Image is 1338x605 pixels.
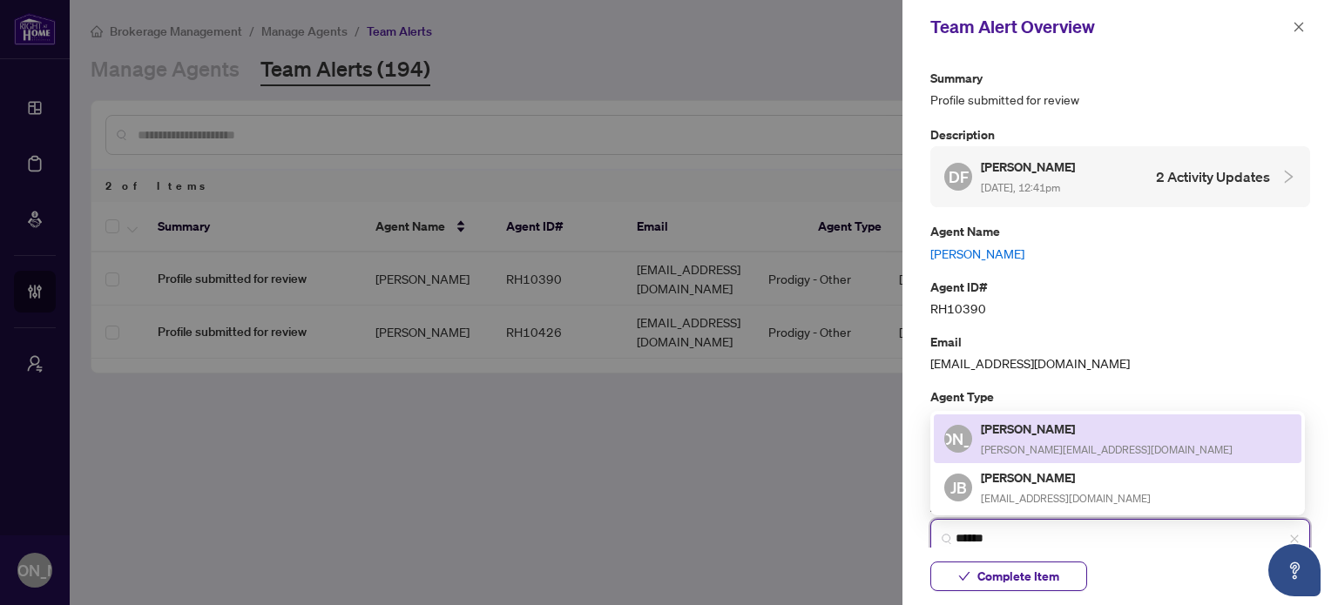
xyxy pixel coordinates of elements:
[950,475,967,500] span: JB
[930,146,1310,207] div: DF[PERSON_NAME] [DATE], 12:41pm2 Activity Updates
[930,332,1310,352] p: Email
[930,124,1310,145] p: Description
[930,387,1310,407] p: Agent Type
[1289,534,1300,544] span: close
[977,562,1059,590] span: Complete Item
[981,181,1060,194] span: [DATE], 12:41pm
[981,157,1078,177] h5: [PERSON_NAME]
[958,570,970,582] span: check
[1268,544,1321,596] button: Open asap
[981,443,1233,456] span: [PERSON_NAME][EMAIL_ADDRESS][DOMAIN_NAME]
[981,492,1151,505] span: [EMAIL_ADDRESS][DOMAIN_NAME]
[897,427,1020,451] span: [PERSON_NAME]
[930,221,1310,241] p: Agent Name
[942,534,952,544] img: search_icon
[930,277,1310,318] div: RH10390
[1156,166,1270,187] h4: 2 Activity Updates
[981,419,1233,439] h5: [PERSON_NAME]
[930,90,1310,110] span: Profile submitted for review
[1293,21,1305,33] span: close
[930,244,1310,263] a: [PERSON_NAME]
[1281,169,1296,185] span: collapsed
[930,387,1310,427] div: Prodigy - Other
[981,467,1151,487] h5: [PERSON_NAME]
[930,277,1310,297] p: Agent ID#
[930,14,1287,40] div: Team Alert Overview
[930,561,1087,591] button: Complete Item
[930,332,1310,373] div: [EMAIL_ADDRESS][DOMAIN_NAME]
[949,165,969,189] span: DF
[930,68,1310,88] p: Summary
